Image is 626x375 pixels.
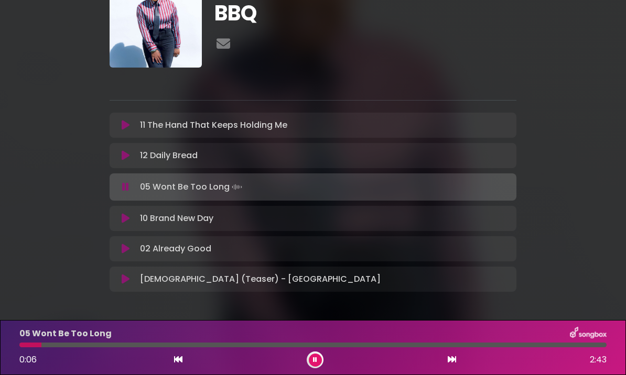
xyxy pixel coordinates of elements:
[570,327,607,340] img: songbox-logo-white.png
[230,180,244,194] img: waveform4.gif
[140,119,287,131] p: 11 The Hand That Keeps Holding Me
[140,242,211,255] p: 02 Already Good
[140,273,381,285] p: [DEMOGRAPHIC_DATA] (Teaser) - [GEOGRAPHIC_DATA]
[140,149,198,162] p: 12 Daily Bread
[140,180,244,194] p: 05 Wont Be Too Long
[19,327,112,340] p: 05 Wont Be Too Long
[140,212,213,225] p: 10 Brand New Day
